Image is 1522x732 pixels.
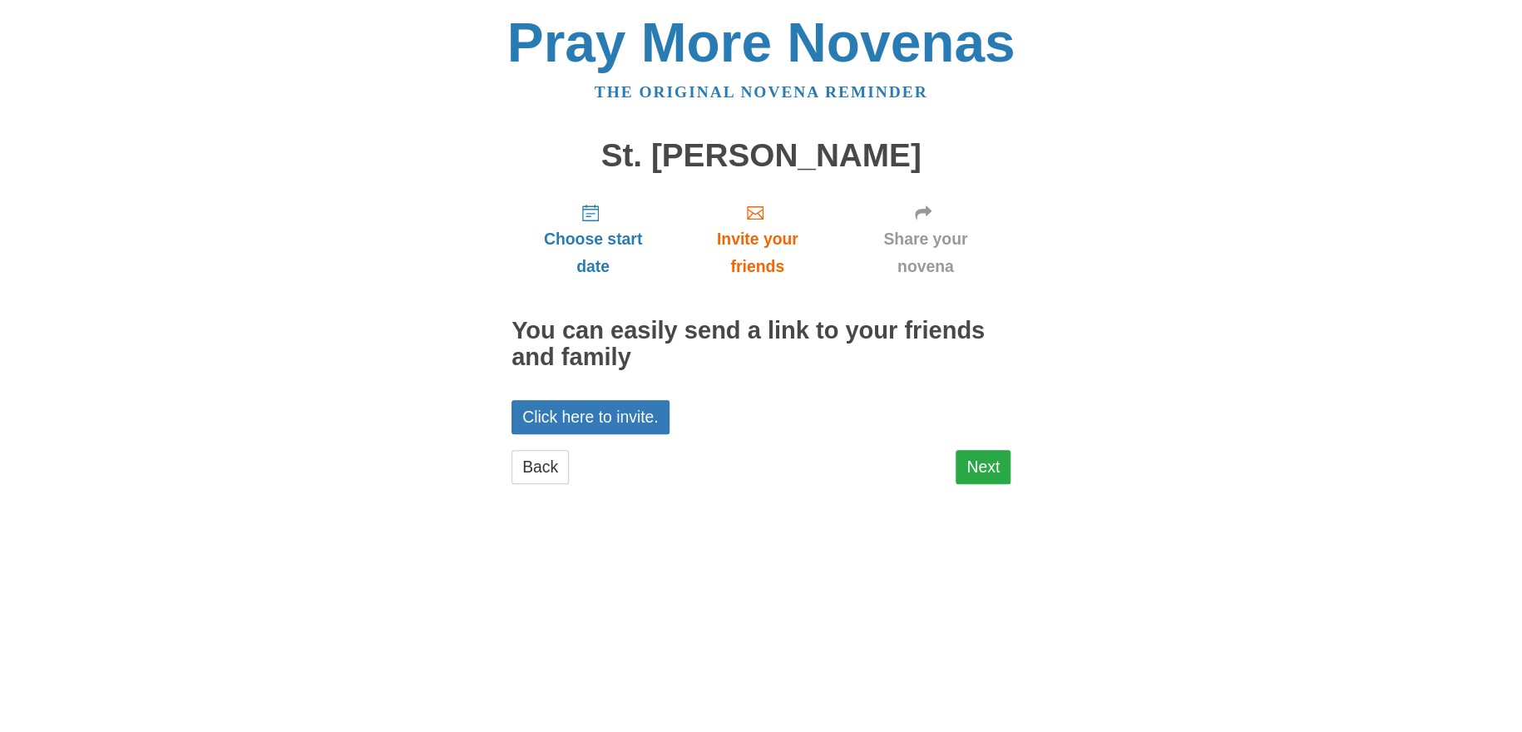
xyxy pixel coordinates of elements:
[511,318,1011,371] h2: You can easily send a link to your friends and family
[511,190,675,289] a: Choose start date
[691,225,823,280] span: Invite your friends
[507,12,1015,73] a: Pray More Novenas
[595,83,928,101] a: The original novena reminder
[511,138,1011,174] h1: St. [PERSON_NAME]
[511,450,569,484] a: Back
[511,400,670,434] a: Click here to invite.
[528,225,658,280] span: Choose start date
[956,450,1011,484] a: Next
[857,225,994,280] span: Share your novena
[675,190,840,289] a: Invite your friends
[840,190,1011,289] a: Share your novena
